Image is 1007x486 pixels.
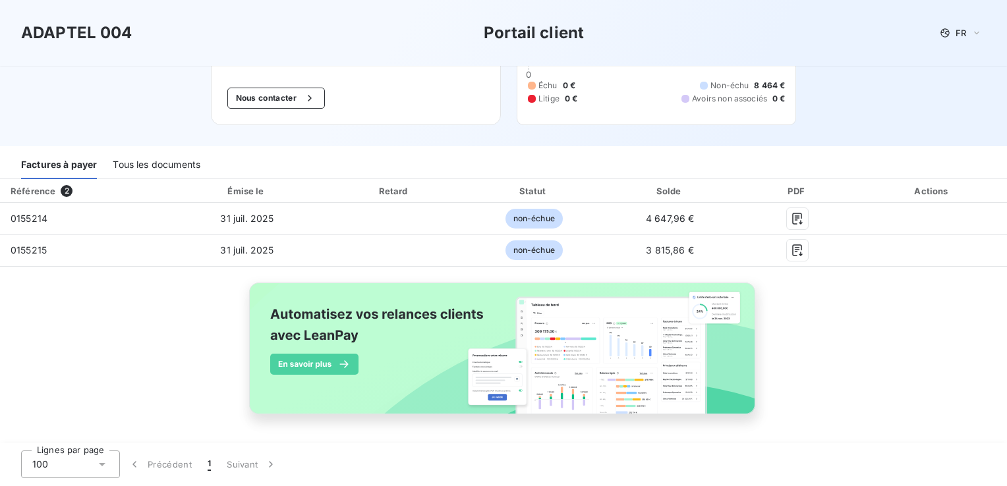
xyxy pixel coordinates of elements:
span: non-échue [505,240,563,260]
h3: Portail client [484,21,584,45]
span: 0155214 [11,213,47,224]
div: Tous les documents [113,151,200,179]
span: FR [956,28,966,38]
span: 4 647,96 € [646,213,695,224]
span: 1 [208,458,211,471]
div: Statut [468,184,600,198]
button: Suivant [219,450,285,478]
h3: ADAPTEL 004 [21,21,132,45]
span: 31 juil. 2025 [220,244,273,256]
span: 0 € [565,93,577,105]
div: Solde [606,184,735,198]
span: Échu [538,80,558,92]
span: 3 815,86 € [646,244,694,256]
div: Référence [11,186,55,196]
span: Litige [538,93,560,105]
div: Émise le [173,184,321,198]
span: 0155215 [11,244,47,256]
div: Factures à payer [21,151,97,179]
div: PDF [740,184,855,198]
div: Retard [327,184,463,198]
span: 100 [32,458,48,471]
span: Avoirs non associés [692,93,767,105]
button: 1 [200,450,219,478]
span: non-échue [505,209,563,229]
div: Actions [861,184,1004,198]
span: 0 € [772,93,785,105]
span: 8 464 € [754,80,785,92]
span: 2 [61,185,72,197]
span: 0 [526,69,531,80]
span: 0 € [563,80,575,92]
img: banner [237,275,770,437]
span: Non-échu [710,80,749,92]
span: 31 juil. 2025 [220,213,273,224]
button: Nous contacter [227,88,325,109]
button: Précédent [120,450,200,478]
